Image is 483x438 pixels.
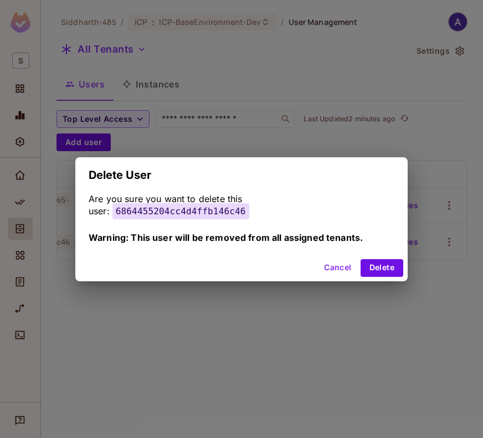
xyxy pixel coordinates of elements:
[75,157,408,193] h2: Delete User
[320,259,356,277] button: Cancel
[361,259,403,277] button: Delete
[89,193,242,217] span: Are you sure you want to delete this user:
[89,232,363,243] span: Warning: This user will be removed from all assigned tenants.
[112,203,249,219] span: 6864455204cc4d4ffb146c46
